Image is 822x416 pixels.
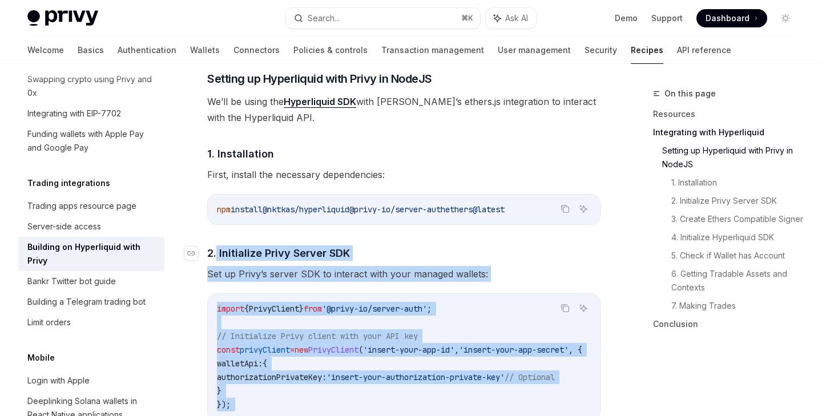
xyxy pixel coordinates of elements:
[18,312,164,333] a: Limit orders
[308,345,358,355] span: PrivyClient
[576,301,591,316] button: Ask AI
[327,372,505,382] span: 'insert-your-authorization-private-key'
[27,10,98,26] img: light logo
[299,304,304,314] span: }
[27,295,146,309] div: Building a Telegram trading bot
[249,304,299,314] span: PrivyClient
[445,204,505,215] span: ethers@latest
[653,105,804,123] a: Resources
[558,201,573,216] button: Copy the contents from the code block
[27,220,101,233] div: Server-side access
[27,240,158,268] div: Building on Hyperliquid with Privy
[293,37,368,64] a: Policies & controls
[677,37,731,64] a: API reference
[217,345,240,355] span: const
[461,14,473,23] span: ⌘ K
[498,37,571,64] a: User management
[459,345,569,355] span: 'insert-your-app-secret'
[290,345,295,355] span: =
[671,265,804,297] a: 6. Getting Tradable Assets and Contexts
[207,94,601,126] span: We’ll be using the with [PERSON_NAME]’s ethers.js integration to interact with the Hyperliquid API.
[18,271,164,292] a: Bankr Twitter bot guide
[671,192,804,210] a: 2. Initialize Privy Server SDK
[27,351,55,365] h5: Mobile
[233,37,280,64] a: Connectors
[27,127,158,155] div: Funding wallets with Apple Pay and Google Pay
[304,304,322,314] span: from
[27,37,64,64] a: Welcome
[263,358,267,369] span: {
[653,123,804,142] a: Integrating with Hyperliquid
[18,216,164,237] a: Server-side access
[706,13,750,24] span: Dashboard
[18,69,164,103] a: Swapping crypto using Privy and 0x
[427,304,432,314] span: ;
[322,304,427,314] span: '@privy-io/server-auth'
[18,103,164,124] a: Integrating with EIP-7702
[27,199,136,213] div: Trading apps resource page
[295,345,308,355] span: new
[631,37,663,64] a: Recipes
[207,146,274,161] span: 1. Installation
[671,297,804,315] a: 7. Making Trades
[118,37,176,64] a: Authentication
[27,316,71,329] div: Limit orders
[671,210,804,228] a: 3. Create Ethers Compatible Signer
[505,13,528,24] span: Ask AI
[505,372,555,382] span: // Optional
[671,247,804,265] a: 5. Check if Wallet has Account
[671,173,804,192] a: 1. Installation
[776,9,795,27] button: Toggle dark mode
[18,237,164,271] a: Building on Hyperliquid with Privy
[696,9,767,27] a: Dashboard
[27,72,158,100] div: Swapping crypto using Privy and 0x
[358,345,363,355] span: (
[78,37,104,64] a: Basics
[184,245,207,261] a: Navigate to header
[615,13,638,24] a: Demo
[18,196,164,216] a: Trading apps resource page
[381,37,484,64] a: Transaction management
[217,358,263,369] span: walletApi:
[217,304,244,314] span: import
[263,204,349,215] span: @nktkas/hyperliquid
[651,13,683,24] a: Support
[217,331,418,341] span: // Initialize Privy client with your API key
[240,345,290,355] span: privyClient
[664,87,716,100] span: On this page
[585,37,617,64] a: Security
[217,386,221,396] span: }
[207,266,601,282] span: Set up Privy’s server SDK to interact with your managed wallets:
[244,304,249,314] span: {
[27,274,116,288] div: Bankr Twitter bot guide
[363,345,454,355] span: 'insert-your-app-id'
[231,204,263,215] span: install
[454,345,459,355] span: ,
[217,204,231,215] span: npm
[207,167,601,183] span: First, install the necessary dependencies:
[27,176,110,190] h5: Trading integrations
[653,315,804,333] a: Conclusion
[284,96,356,108] a: Hyperliquid SDK
[18,292,164,312] a: Building a Telegram trading bot
[569,345,582,355] span: , {
[207,71,432,87] span: Setting up Hyperliquid with Privy in NodeJS
[308,11,340,25] div: Search...
[486,8,536,29] button: Ask AI
[27,374,90,387] div: Login with Apple
[217,399,231,410] span: });
[576,201,591,216] button: Ask AI
[286,8,479,29] button: Search...⌘K
[558,301,573,316] button: Copy the contents from the code block
[27,107,121,120] div: Integrating with EIP-7702
[18,370,164,391] a: Login with Apple
[190,37,220,64] a: Wallets
[662,142,804,173] a: Setting up Hyperliquid with Privy in NodeJS
[217,372,327,382] span: authorizationPrivateKey:
[349,204,445,215] span: @privy-io/server-auth
[207,245,350,261] span: 2. Initialize Privy Server SDK
[18,124,164,158] a: Funding wallets with Apple Pay and Google Pay
[671,228,804,247] a: 4. Initialize Hyperliquid SDK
